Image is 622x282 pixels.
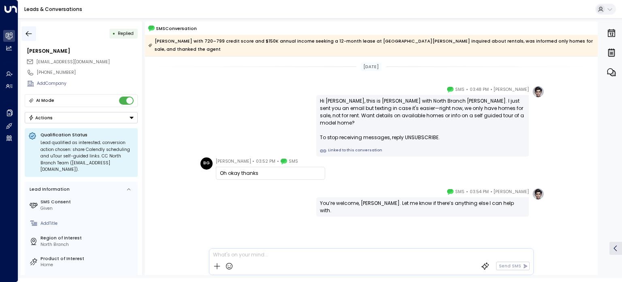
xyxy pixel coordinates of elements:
div: [PERSON_NAME] [27,47,138,55]
div: You’re welcome, [PERSON_NAME]. Let me know if there’s anything else I can help with. [320,200,525,214]
span: 03:52 PM [256,157,275,166]
div: • [113,28,115,39]
div: [PERSON_NAME] with 720–799 credit score and $150K annual income seeking a 12-month lease at [GEOG... [148,37,594,54]
span: [PERSON_NAME] [216,157,251,166]
span: 03:54 PM [470,188,489,196]
div: North Branch [40,241,135,248]
div: AI Mode [36,97,54,105]
span: SMS Conversation [156,25,197,32]
span: • [490,188,492,196]
div: [PHONE_NUMBER] [37,69,138,76]
span: briangygar@att.net [36,59,110,65]
span: • [466,86,468,94]
span: [PERSON_NAME] [494,188,529,196]
label: Region of Interest [40,235,135,241]
img: profile-logo.png [532,86,544,98]
div: Given [40,205,135,212]
span: 03:48 PM [470,86,489,94]
div: Actions [28,115,53,121]
span: • [466,188,468,196]
a: Leads & Conversations [24,6,82,13]
span: [EMAIL_ADDRESS][DOMAIN_NAME] [36,59,110,65]
div: Home [40,262,135,268]
label: Product of Interest [40,256,135,262]
label: SMS Consent [40,199,135,205]
div: Hi [PERSON_NAME], this is [PERSON_NAME] with North Branch [PERSON_NAME]. I just sent you an email... [320,97,525,141]
div: Oh okay thanks [220,170,321,177]
img: profile-logo.png [532,188,544,200]
span: • [277,157,279,166]
div: Lead Information [28,186,70,193]
a: Linked to this conversation [320,148,525,154]
div: BG [200,157,213,170]
span: • [252,157,254,166]
div: AddCompany [37,80,138,87]
span: SMS [289,157,298,166]
span: SMS [455,188,464,196]
div: [DATE] [361,62,381,71]
span: • [490,86,492,94]
span: [PERSON_NAME] [494,86,529,94]
button: Actions [25,112,138,123]
p: Qualification Status [40,132,134,138]
div: Button group with a nested menu [25,112,138,123]
div: Lead qualified as interested; conversion action chosen: share Calendly scheduling and uTour self-... [40,140,134,173]
span: Replied [118,30,134,37]
span: SMS [455,86,464,94]
div: AddTitle [40,220,135,227]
